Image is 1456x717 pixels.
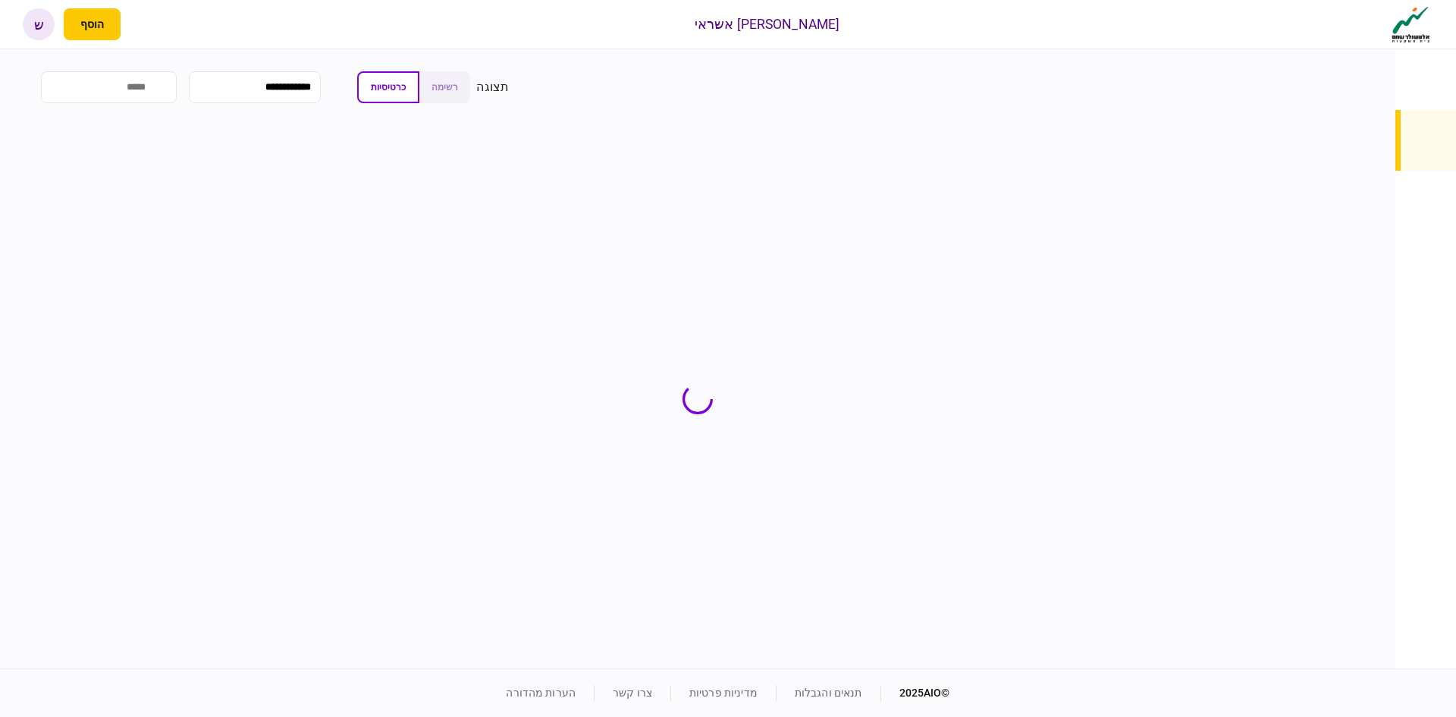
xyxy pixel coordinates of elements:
[431,82,458,93] span: רשימה
[506,687,576,699] a: הערות מהדורה
[130,8,162,40] button: פתח רשימת התראות
[795,687,862,699] a: תנאים והגבלות
[880,685,950,701] div: © 2025 AIO
[64,8,121,40] button: פתח תפריט להוספת לקוח
[1389,5,1433,43] img: client company logo
[357,71,419,103] button: כרטיסיות
[695,14,840,34] div: [PERSON_NAME] אשראי
[476,78,509,96] div: תצוגה
[371,82,406,93] span: כרטיסיות
[613,687,652,699] a: צרו קשר
[23,8,55,40] button: ש
[419,71,470,103] button: רשימה
[689,687,758,699] a: מדיניות פרטיות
